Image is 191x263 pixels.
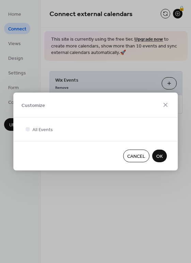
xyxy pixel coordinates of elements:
[152,150,167,162] button: OK
[156,153,163,160] span: OK
[32,126,53,134] span: All Events
[123,150,149,162] button: Cancel
[127,153,145,160] span: Cancel
[21,102,45,109] span: Customize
